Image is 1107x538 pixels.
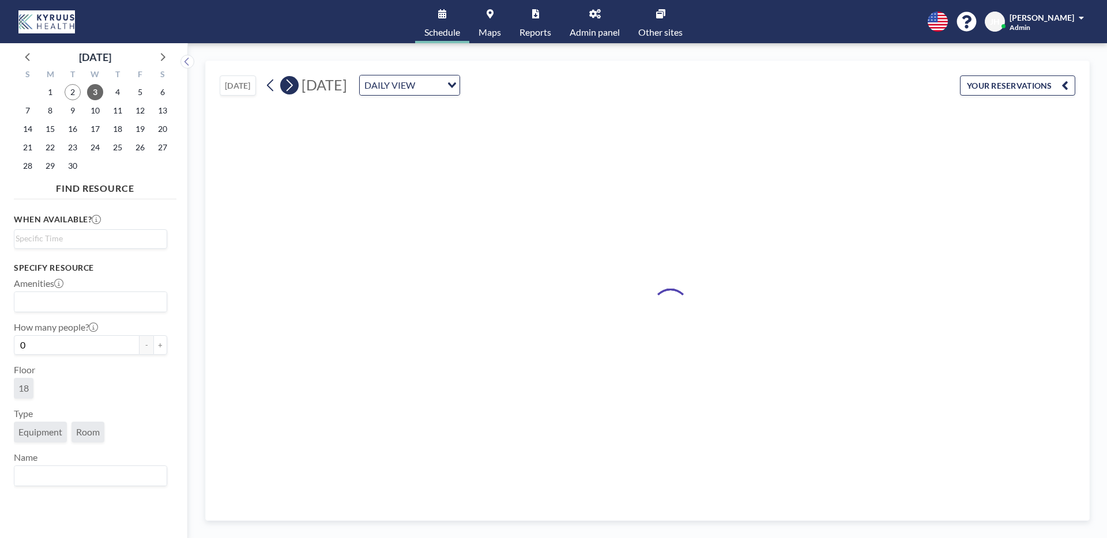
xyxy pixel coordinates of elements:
[14,292,167,312] div: Search for option
[16,468,160,483] input: Search for option
[18,426,62,438] span: Equipment
[65,121,81,137] span: Tuesday, September 16, 2025
[220,75,256,96] button: [DATE]
[153,335,167,355] button: +
[638,28,683,37] span: Other sites
[79,49,111,65] div: [DATE]
[132,84,148,100] span: Friday, September 5, 2025
[18,10,75,33] img: organization-logo
[14,278,63,289] label: Amenities
[14,263,167,273] h3: Specify resource
[419,78,440,93] input: Search for option
[39,68,62,83] div: M
[62,68,84,83] div: T
[1010,23,1030,32] span: Admin
[129,68,151,83] div: F
[16,232,160,245] input: Search for option
[17,68,39,83] div: S
[87,103,103,119] span: Wednesday, September 10, 2025
[16,294,160,309] input: Search for option
[110,121,126,137] span: Thursday, September 18, 2025
[990,17,1000,27] span: JH
[20,158,36,174] span: Sunday, September 28, 2025
[20,103,36,119] span: Sunday, September 7, 2025
[360,75,460,95] div: Search for option
[87,139,103,156] span: Wednesday, September 24, 2025
[155,139,171,156] span: Saturday, September 27, 2025
[87,121,103,137] span: Wednesday, September 17, 2025
[106,68,129,83] div: T
[479,28,501,37] span: Maps
[1010,13,1074,22] span: [PERSON_NAME]
[132,139,148,156] span: Friday, September 26, 2025
[18,382,29,394] span: 18
[14,466,167,486] div: Search for option
[14,408,33,419] label: Type
[14,178,176,194] h4: FIND RESOURCE
[14,321,98,333] label: How many people?
[84,68,107,83] div: W
[20,139,36,156] span: Sunday, September 21, 2025
[14,364,35,376] label: Floor
[155,84,171,100] span: Saturday, September 6, 2025
[140,335,153,355] button: -
[65,84,81,100] span: Tuesday, September 2, 2025
[132,121,148,137] span: Friday, September 19, 2025
[87,84,103,100] span: Wednesday, September 3, 2025
[132,103,148,119] span: Friday, September 12, 2025
[14,452,37,463] label: Name
[362,78,417,93] span: DAILY VIEW
[76,426,100,438] span: Room
[65,139,81,156] span: Tuesday, September 23, 2025
[151,68,174,83] div: S
[155,121,171,137] span: Saturday, September 20, 2025
[155,103,171,119] span: Saturday, September 13, 2025
[14,230,167,247] div: Search for option
[960,75,1075,96] button: YOUR RESERVATIONS
[65,158,81,174] span: Tuesday, September 30, 2025
[20,121,36,137] span: Sunday, September 14, 2025
[42,158,58,174] span: Monday, September 29, 2025
[110,139,126,156] span: Thursday, September 25, 2025
[42,139,58,156] span: Monday, September 22, 2025
[110,103,126,119] span: Thursday, September 11, 2025
[65,103,81,119] span: Tuesday, September 9, 2025
[519,28,551,37] span: Reports
[42,103,58,119] span: Monday, September 8, 2025
[424,28,460,37] span: Schedule
[110,84,126,100] span: Thursday, September 4, 2025
[302,76,347,93] span: [DATE]
[570,28,620,37] span: Admin panel
[42,84,58,100] span: Monday, September 1, 2025
[42,121,58,137] span: Monday, September 15, 2025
